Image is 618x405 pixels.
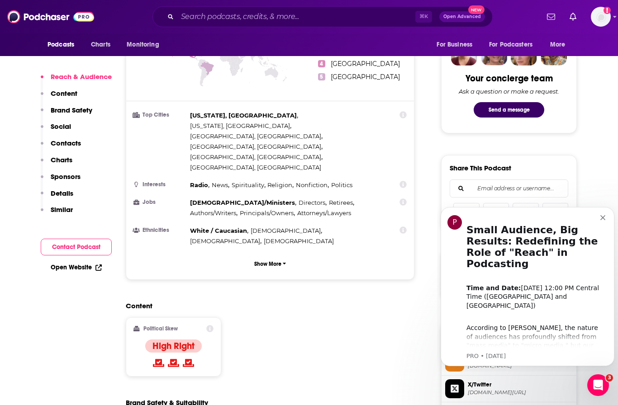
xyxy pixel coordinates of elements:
span: , [190,152,323,162]
span: Religion [267,181,292,188]
span: , [251,226,322,236]
div: Search followers [450,179,568,198]
span: Directors [299,199,325,206]
span: [GEOGRAPHIC_DATA] [331,73,400,81]
a: Show notifications dropdown [543,9,559,24]
div: Ask a question or make a request. [459,88,559,95]
span: For Podcasters [489,38,532,51]
p: Content [51,89,77,98]
button: Send a message [474,102,544,118]
a: Show notifications dropdown [566,9,580,24]
svg: Add a profile image [604,7,611,14]
p: Charts [51,155,72,164]
span: [DEMOGRAPHIC_DATA] [264,237,334,245]
h3: Share This Podcast [450,164,511,172]
span: Principals/Owners [240,209,294,217]
button: Content [41,89,77,106]
span: , [190,121,291,131]
button: Brand Safety [41,106,92,122]
span: Authors/Writers [190,209,236,217]
img: Podchaser - Follow, Share and Rate Podcasts [7,8,94,25]
span: , [190,208,238,218]
img: User Profile [591,7,611,27]
button: Sponsors [41,172,81,189]
span: Radio [190,181,208,188]
span: [US_STATE], [GEOGRAPHIC_DATA] [190,122,290,129]
p: Sponsors [51,172,81,181]
h4: High Right [152,340,195,352]
button: Show More [133,255,407,272]
span: More [550,38,566,51]
span: Charts [91,38,110,51]
button: Similar [41,205,73,222]
button: Contacts [41,139,81,155]
a: Open Website [51,264,102,271]
span: X/Twitter [468,381,573,389]
span: Retirees [329,199,353,206]
h2: Content [126,301,407,310]
span: [GEOGRAPHIC_DATA], [GEOGRAPHIC_DATA] [190,153,321,160]
span: , [190,226,248,236]
span: Nonfiction [296,181,328,188]
span: , [240,208,295,218]
input: Email address or username... [457,180,561,197]
span: , [190,141,323,152]
span: Monitoring [127,38,159,51]
button: open menu [41,36,86,53]
h3: Ethnicities [133,227,186,233]
p: Brand Safety [51,106,92,114]
span: [GEOGRAPHIC_DATA] [331,60,400,68]
span: New [468,5,485,14]
h3: Interests [133,182,186,188]
div: Your concierge team [466,73,553,84]
p: Contacts [51,139,81,147]
span: [DEMOGRAPHIC_DATA] [251,227,321,234]
button: open menu [483,36,546,53]
span: , [190,131,323,141]
span: , [212,180,229,190]
h3: Top Cities [133,112,186,118]
span: Spirituality [232,181,264,188]
p: Social [51,122,71,131]
a: X/Twitter[DOMAIN_NAME][URL] [445,379,573,398]
p: Show More [254,261,281,267]
span: For Business [437,38,472,51]
span: [DEMOGRAPHIC_DATA] [190,237,260,245]
a: Charts [85,36,116,53]
button: open menu [544,36,577,53]
button: open menu [120,36,171,53]
p: Similar [51,205,73,214]
span: , [190,180,209,190]
span: , [267,180,294,190]
h3: Jobs [133,199,186,205]
button: Reach & Audience [41,72,112,89]
button: Social [41,122,71,139]
span: White / Caucasian [190,227,247,234]
span: , [299,198,327,208]
span: 3 [606,374,613,381]
span: , [190,236,261,246]
span: Attorneys/Lawyers [297,209,351,217]
button: Details [41,189,73,206]
span: Politics [331,181,352,188]
div: Search podcasts, credits, & more... [152,6,493,27]
h2: Political Skew [143,325,178,332]
span: [GEOGRAPHIC_DATA], [GEOGRAPHIC_DATA] [190,132,321,140]
p: Reach & Audience [51,72,112,81]
span: [GEOGRAPHIC_DATA], [GEOGRAPHIC_DATA] [190,164,321,171]
span: , [232,180,266,190]
button: open menu [430,36,484,53]
button: Charts [41,155,72,172]
input: Search podcasts, credits, & more... [177,9,415,24]
span: ⌘ K [415,11,432,23]
span: 5 [318,73,325,80]
span: Podcasts [48,38,74,51]
span: , [190,110,298,121]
